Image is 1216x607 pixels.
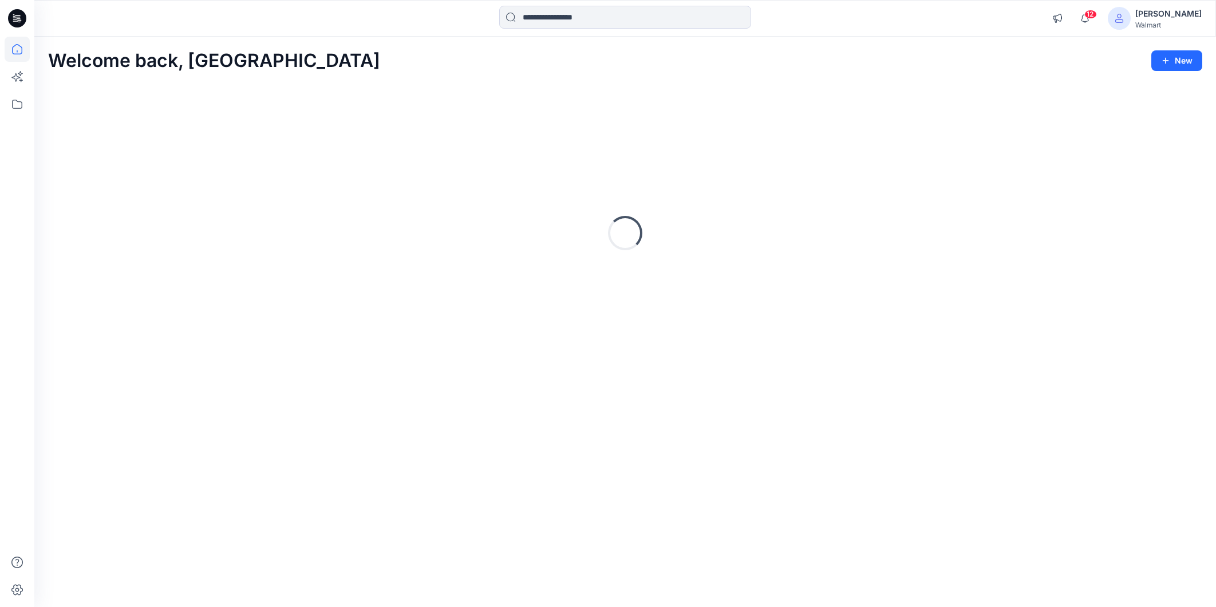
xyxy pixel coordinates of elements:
button: New [1151,50,1202,71]
div: Walmart [1135,21,1202,29]
div: [PERSON_NAME] [1135,7,1202,21]
h2: Welcome back, [GEOGRAPHIC_DATA] [48,50,380,72]
svg: avatar [1115,14,1124,23]
span: 12 [1084,10,1097,19]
